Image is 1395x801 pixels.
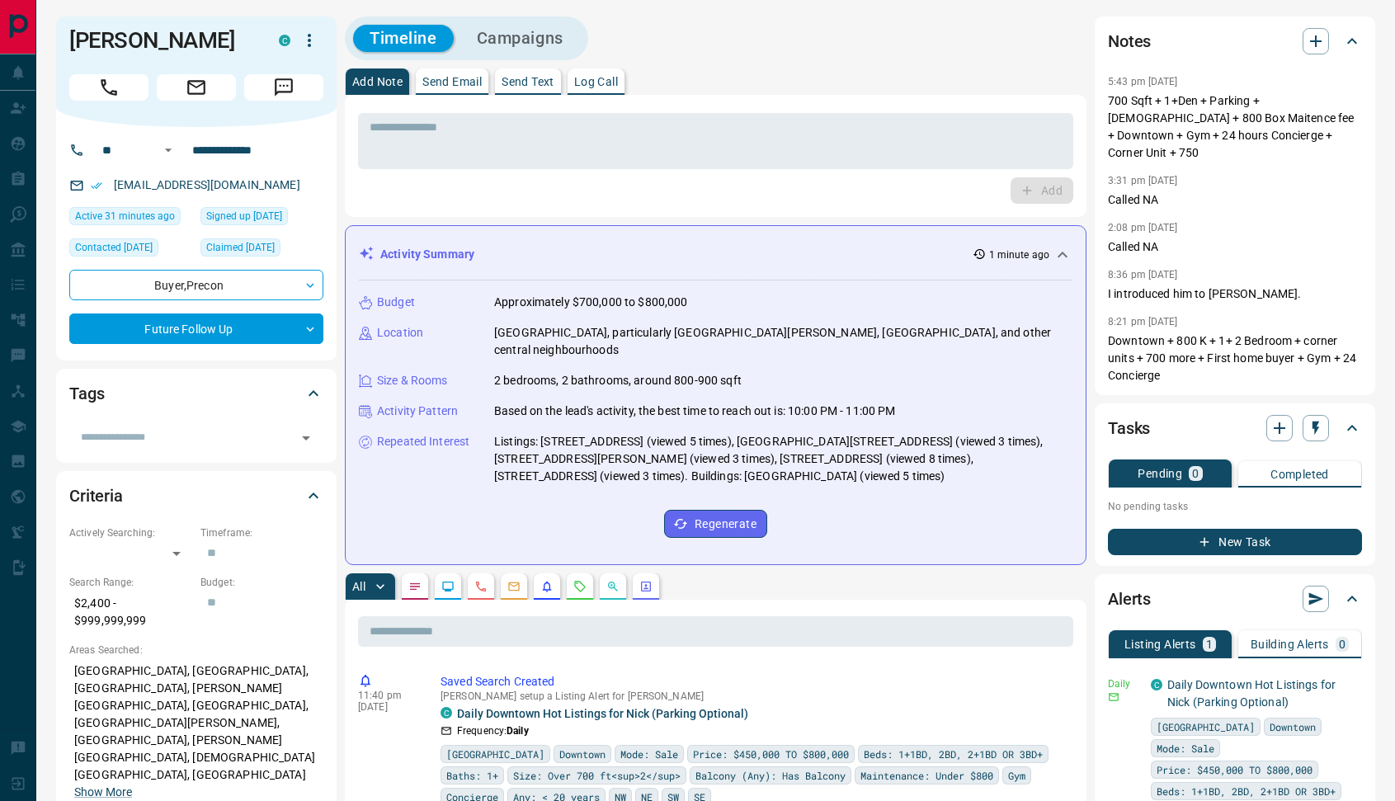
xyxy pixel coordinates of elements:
[352,76,403,87] p: Add Note
[352,581,365,592] p: All
[639,580,653,593] svg: Agent Actions
[69,27,254,54] h1: [PERSON_NAME]
[1157,783,1336,799] span: Beds: 1+1BD, 2BD, 2+1BD OR 3BD+
[69,483,123,509] h2: Criteria
[75,239,153,256] span: Contacted [DATE]
[606,580,620,593] svg: Opportunities
[114,178,300,191] a: [EMAIL_ADDRESS][DOMAIN_NAME]
[380,246,474,263] p: Activity Summary
[1108,586,1151,612] h2: Alerts
[69,238,192,262] div: Wed Sep 10 2025
[474,580,488,593] svg: Calls
[69,374,323,413] div: Tags
[1108,222,1178,233] p: 2:08 pm [DATE]
[69,590,192,634] p: $2,400 - $999,999,999
[1157,740,1214,756] span: Mode: Sale
[494,403,896,420] p: Based on the lead's activity, the best time to reach out is: 10:00 PM - 11:00 PM
[693,746,849,762] span: Price: $450,000 TO $800,000
[620,746,678,762] span: Mode: Sale
[507,725,529,737] strong: Daily
[1108,92,1362,162] p: 700 Sqft + 1+Den + Parking + [DEMOGRAPHIC_DATA] + 800 Box Maitence fee + Downtown + Gym + 24 hour...
[864,746,1043,762] span: Beds: 1+1BD, 2BD, 2+1BD OR 3BD+
[69,207,192,230] div: Sun Sep 14 2025
[1108,28,1151,54] h2: Notes
[1206,638,1213,650] p: 1
[377,433,469,450] p: Repeated Interest
[358,701,416,713] p: [DATE]
[989,247,1049,262] p: 1 minute ago
[158,140,178,160] button: Open
[1157,761,1313,778] span: Price: $450,000 TO $800,000
[502,76,554,87] p: Send Text
[446,746,544,762] span: [GEOGRAPHIC_DATA]
[664,510,767,538] button: Regenerate
[422,76,482,87] p: Send Email
[1108,494,1362,519] p: No pending tasks
[358,690,416,701] p: 11:40 pm
[695,767,846,784] span: Balcony (Any): Has Balcony
[69,74,148,101] span: Call
[494,372,742,389] p: 2 bedrooms, 2 bathrooms, around 800-900 sqft
[1108,21,1362,61] div: Notes
[408,580,422,593] svg: Notes
[69,525,192,540] p: Actively Searching:
[359,239,1072,270] div: Activity Summary1 minute ago
[1108,676,1141,691] p: Daily
[91,180,102,191] svg: Email Verified
[69,476,323,516] div: Criteria
[74,784,132,801] button: Show More
[200,207,323,230] div: Sun Jul 07 2019
[574,76,618,87] p: Log Call
[1108,175,1178,186] p: 3:31 pm [DATE]
[441,690,1067,702] p: [PERSON_NAME] setup a Listing Alert for [PERSON_NAME]
[1108,285,1362,303] p: I introduced him to [PERSON_NAME].
[69,643,323,657] p: Areas Searched:
[1108,415,1150,441] h2: Tasks
[494,324,1072,359] p: [GEOGRAPHIC_DATA], particularly [GEOGRAPHIC_DATA][PERSON_NAME], [GEOGRAPHIC_DATA], and other cent...
[157,74,236,101] span: Email
[1339,638,1346,650] p: 0
[1157,719,1255,735] span: [GEOGRAPHIC_DATA]
[1270,469,1329,480] p: Completed
[69,313,323,344] div: Future Follow Up
[441,707,452,719] div: condos.ca
[494,294,687,311] p: Approximately $700,000 to $800,000
[1108,238,1362,256] p: Called NA
[1008,767,1025,784] span: Gym
[1108,579,1362,619] div: Alerts
[1192,468,1199,479] p: 0
[1167,678,1336,709] a: Daily Downtown Hot Listings for Nick (Parking Optional)
[1108,191,1362,209] p: Called NA
[559,746,606,762] span: Downtown
[244,74,323,101] span: Message
[206,239,275,256] span: Claimed [DATE]
[1108,529,1362,555] button: New Task
[540,580,554,593] svg: Listing Alerts
[69,575,192,590] p: Search Range:
[279,35,290,46] div: condos.ca
[860,767,993,784] span: Maintenance: Under $800
[295,426,318,450] button: Open
[441,673,1067,690] p: Saved Search Created
[75,208,175,224] span: Active 31 minutes ago
[353,25,454,52] button: Timeline
[513,767,681,784] span: Size: Over 700 ft<sup>2</sup>
[460,25,580,52] button: Campaigns
[1108,76,1178,87] p: 5:43 pm [DATE]
[446,767,498,784] span: Baths: 1+
[1108,269,1178,280] p: 8:36 pm [DATE]
[1270,719,1316,735] span: Downtown
[457,707,748,720] a: Daily Downtown Hot Listings for Nick (Parking Optional)
[1108,316,1178,327] p: 8:21 pm [DATE]
[1124,638,1196,650] p: Listing Alerts
[200,575,323,590] p: Budget:
[494,433,1072,485] p: Listings: [STREET_ADDRESS] (viewed 5 times), [GEOGRAPHIC_DATA][STREET_ADDRESS] (viewed 3 times), ...
[573,580,587,593] svg: Requests
[1151,679,1162,690] div: condos.ca
[69,380,104,407] h2: Tags
[441,580,455,593] svg: Lead Browsing Activity
[457,723,529,738] p: Frequency:
[377,403,458,420] p: Activity Pattern
[377,294,415,311] p: Budget
[1108,408,1362,448] div: Tasks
